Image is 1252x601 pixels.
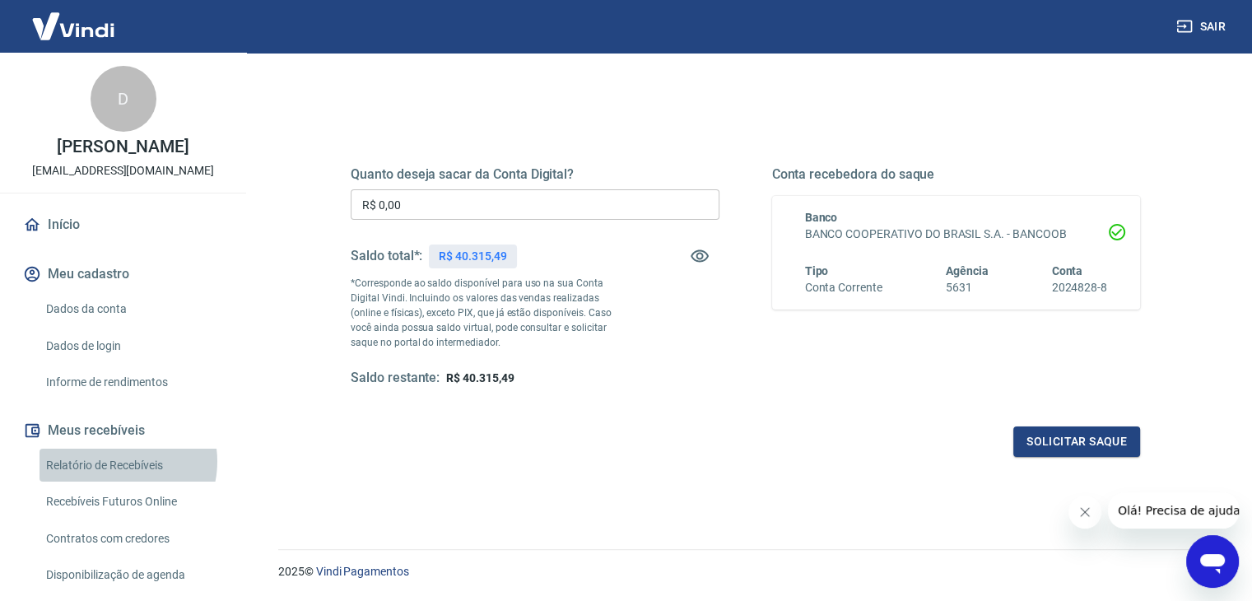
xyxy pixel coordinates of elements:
[57,138,188,156] p: [PERSON_NAME]
[946,264,989,277] span: Agência
[40,449,226,482] a: Relatório de Recebíveis
[316,565,409,578] a: Vindi Pagamentos
[91,66,156,132] div: D
[40,485,226,519] a: Recebíveis Futuros Online
[1013,426,1140,457] button: Solicitar saque
[1108,492,1239,529] iframe: Mensagem da empresa
[1068,496,1101,529] iframe: Fechar mensagem
[10,12,138,25] span: Olá! Precisa de ajuda?
[40,292,226,326] a: Dados da conta
[20,1,127,51] img: Vindi
[278,563,1212,580] p: 2025 ©
[32,162,214,179] p: [EMAIL_ADDRESS][DOMAIN_NAME]
[351,370,440,387] h5: Saldo restante:
[805,226,1108,243] h6: BANCO COOPERATIVO DO BRASIL S.A. - BANCOOB
[20,207,226,243] a: Início
[20,412,226,449] button: Meus recebíveis
[1051,279,1107,296] h6: 2024828-8
[439,248,506,265] p: R$ 40.315,49
[351,166,719,183] h5: Quanto deseja sacar da Conta Digital?
[351,276,627,350] p: *Corresponde ao saldo disponível para uso na sua Conta Digital Vindi. Incluindo os valores das ve...
[40,329,226,363] a: Dados de login
[40,522,226,556] a: Contratos com credores
[805,211,838,224] span: Banco
[1186,535,1239,588] iframe: Botão para abrir a janela de mensagens
[40,366,226,399] a: Informe de rendimentos
[446,371,514,384] span: R$ 40.315,49
[772,166,1141,183] h5: Conta recebedora do saque
[1173,12,1232,42] button: Sair
[351,248,422,264] h5: Saldo total*:
[805,264,829,277] span: Tipo
[946,279,989,296] h6: 5631
[20,256,226,292] button: Meu cadastro
[805,279,882,296] h6: Conta Corrente
[40,558,226,592] a: Disponibilização de agenda
[1051,264,1082,277] span: Conta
